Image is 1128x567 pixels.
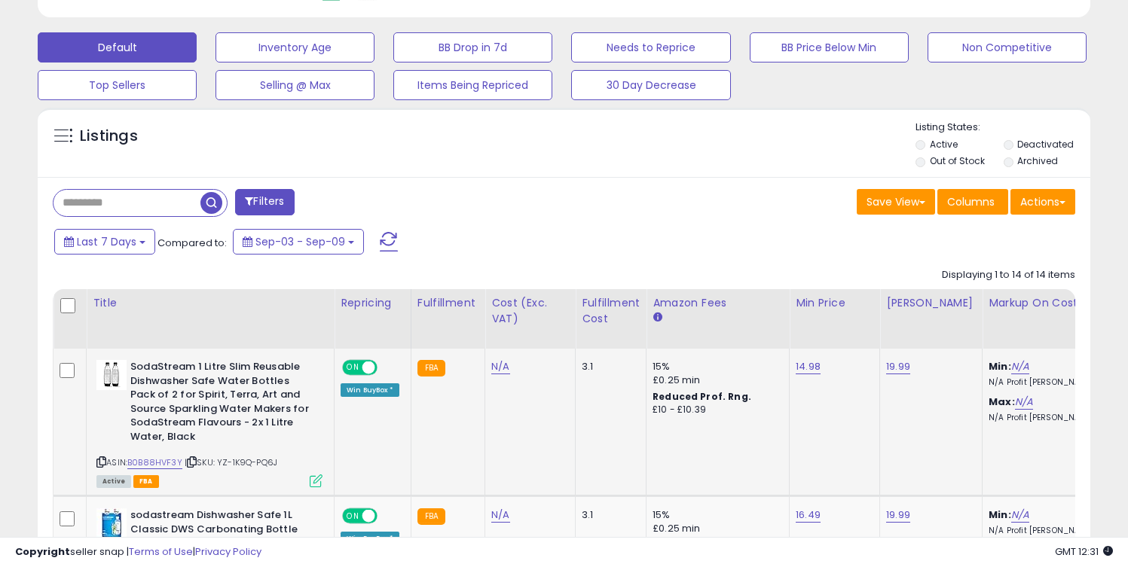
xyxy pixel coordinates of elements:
[796,508,821,523] a: 16.49
[344,361,362,374] span: ON
[96,360,127,390] img: 41ppKYOR9vL._SL40_.jpg
[491,295,569,327] div: Cost (Exc. VAT)
[15,545,261,559] div: seller snap | |
[947,194,995,209] span: Columns
[653,390,751,403] b: Reduced Prof. Rng.
[54,229,155,255] button: Last 7 Days
[989,508,1011,522] b: Min:
[916,120,1090,135] p: Listing States:
[989,359,1011,373] b: Min:
[344,510,362,523] span: ON
[989,413,1114,423] p: N/A Profit [PERSON_NAME]
[417,295,478,311] div: Fulfillment
[928,32,1087,62] button: Non Competitive
[393,70,552,100] button: Items Being Repriced
[1017,154,1058,167] label: Archived
[582,508,634,522] div: 3.1
[653,360,778,373] div: 15%
[1011,508,1029,523] a: N/A
[937,189,1008,215] button: Columns
[375,361,399,374] span: OFF
[886,508,910,523] a: 19.99
[491,508,509,523] a: N/A
[796,295,873,311] div: Min Price
[216,32,374,62] button: Inventory Age
[93,295,328,311] div: Title
[989,377,1114,388] p: N/A Profit [PERSON_NAME]
[571,70,730,100] button: 30 Day Decrease
[1017,138,1074,151] label: Deactivated
[571,32,730,62] button: Needs to Reprice
[1055,544,1113,559] span: 2025-09-17 12:31 GMT
[750,32,909,62] button: BB Price Below Min
[930,138,958,151] label: Active
[1010,189,1075,215] button: Actions
[38,70,197,100] button: Top Sellers
[393,32,552,62] button: BB Drop in 7d
[77,234,136,249] span: Last 7 Days
[130,360,313,447] b: SodaStream 1 Litre Slim Reusable Dishwasher Safe Water Bottles Pack of 2 for Spirit, Terra, Art a...
[582,360,634,373] div: 3.1
[341,295,405,311] div: Repricing
[989,295,1119,311] div: Markup on Cost
[15,544,70,559] strong: Copyright
[653,522,778,535] div: £0.25 min
[796,359,821,374] a: 14.98
[133,475,159,488] span: FBA
[653,508,778,522] div: 15%
[235,189,294,215] button: Filters
[96,475,131,488] span: All listings currently available for purchase on Amazon
[653,404,778,416] div: £10 - £10.39
[857,189,935,215] button: Save View
[582,295,640,327] div: Fulfillment Cost
[375,510,399,523] span: OFF
[195,544,261,559] a: Privacy Policy
[653,295,783,311] div: Amazon Fees
[653,373,778,387] div: £0.25 min
[157,236,227,250] span: Compared to:
[491,359,509,374] a: N/A
[942,268,1075,282] div: Displaying 1 to 14 of 14 items
[255,234,345,249] span: Sep-03 - Sep-09
[989,395,1015,409] b: Max:
[983,289,1126,349] th: The percentage added to the cost of goods (COGS) that forms the calculator for Min & Max prices.
[185,456,277,468] span: | SKU: YZ-1K9Q-PQ6J
[341,383,399,397] div: Win BuyBox *
[130,508,313,554] b: sodastream Dishwasher Safe 1L Classic DWS Carbonating Bottle White (twinpack), Plastic
[417,360,445,376] small: FBA
[80,126,138,147] h5: Listings
[96,360,323,486] div: ASIN:
[930,154,985,167] label: Out of Stock
[38,32,197,62] button: Default
[129,544,193,559] a: Terms of Use
[1015,395,1033,410] a: N/A
[417,508,445,525] small: FBA
[127,456,182,469] a: B0B88HVF3Y
[216,70,374,100] button: Selling @ Max
[886,295,976,311] div: [PERSON_NAME]
[886,359,910,374] a: 19.99
[233,229,364,255] button: Sep-03 - Sep-09
[653,311,662,325] small: Amazon Fees.
[1011,359,1029,374] a: N/A
[96,508,127,538] img: 41O-qeJR-yL._SL40_.jpg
